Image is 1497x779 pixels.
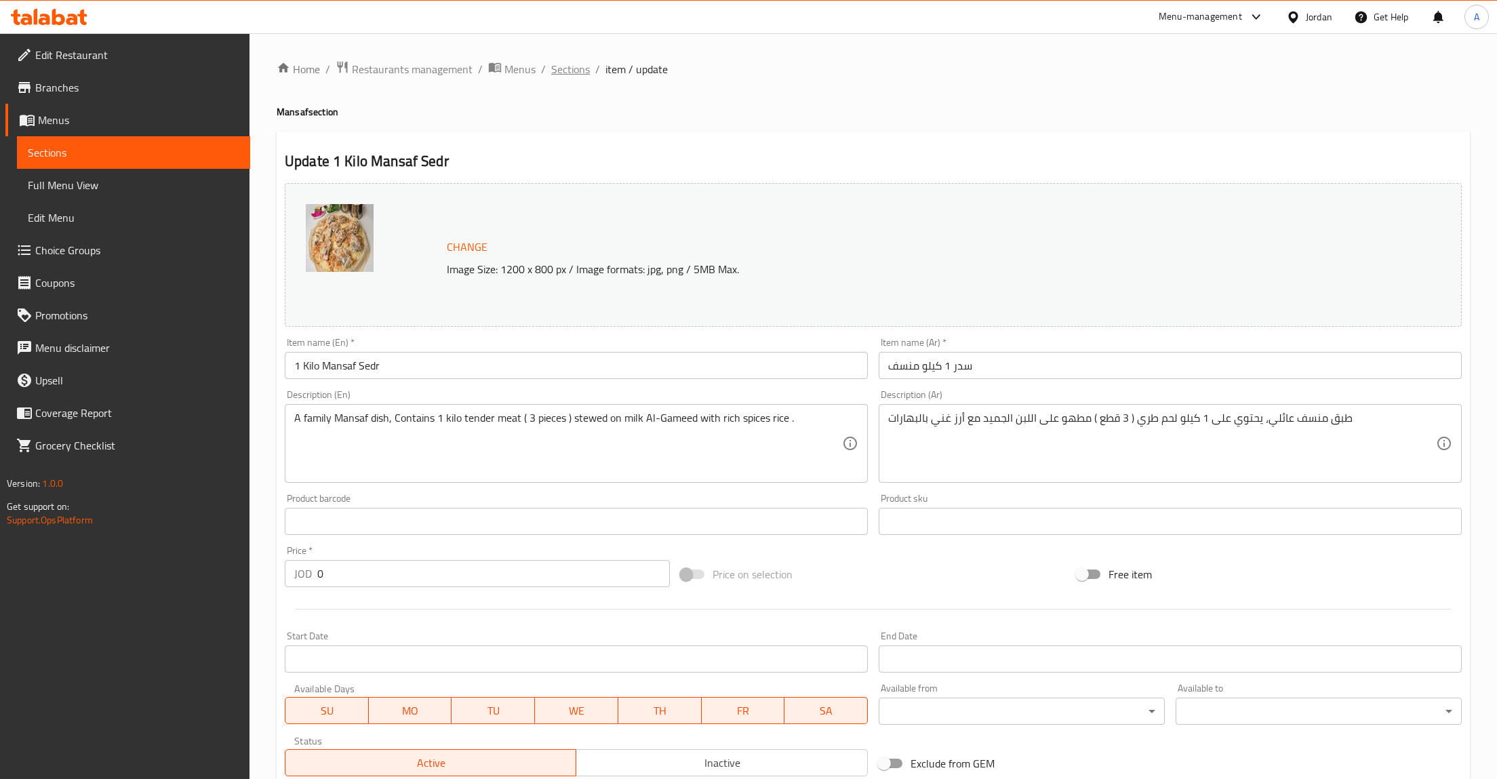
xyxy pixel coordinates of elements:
span: Coverage Report [35,405,239,421]
span: 1.0.0 [42,475,63,492]
span: Active [291,753,571,773]
span: MO [374,701,447,721]
button: SA [784,697,868,724]
a: Coupons [5,266,250,299]
li: / [325,61,330,77]
button: SU [285,697,369,724]
button: Change [441,233,493,261]
span: Menu disclaimer [35,340,239,356]
a: Full Menu View [17,169,250,201]
span: SU [291,701,363,721]
span: Grocery Checklist [35,437,239,454]
nav: breadcrumb [277,60,1470,78]
span: Coupons [35,275,239,291]
span: Price on selection [713,566,793,582]
button: WE [535,697,618,724]
a: Menus [488,60,536,78]
span: Edit Restaurant [35,47,239,63]
span: Sections [28,144,239,161]
button: MO [369,697,452,724]
span: TH [624,701,696,721]
div: Menu-management [1159,9,1242,25]
h4: Mansaf section [277,105,1470,119]
a: Edit Restaurant [5,39,250,71]
button: Active [285,749,576,776]
li: / [541,61,546,77]
span: item / update [605,61,668,77]
span: Branches [35,79,239,96]
span: TU [457,701,530,721]
span: WE [540,701,613,721]
div: Jordan [1306,9,1332,24]
span: Menus [504,61,536,77]
textarea: طبق منسف عائلي، يحتوي على 1 كيلو لحم طري ( 3 قطع ) مطهو على اللبن الجميد مع أرز غني بالبهارات [888,412,1436,476]
span: SA [790,701,862,721]
li: / [478,61,483,77]
button: Inactive [576,749,867,776]
span: FR [707,701,780,721]
span: Menus [38,112,239,128]
span: Promotions [35,307,239,323]
button: FR [702,697,785,724]
a: Sections [551,61,590,77]
span: Edit Menu [28,209,239,226]
span: Restaurants management [352,61,473,77]
span: Inactive [582,753,862,773]
span: Free item [1109,566,1152,582]
span: Get support on: [7,498,69,515]
span: Full Menu View [28,177,239,193]
input: Please enter price [317,560,670,587]
a: Choice Groups [5,234,250,266]
a: Restaurants management [336,60,473,78]
div: ​ [879,698,1165,725]
span: Upsell [35,372,239,388]
a: Menus [5,104,250,136]
span: Change [447,237,487,257]
p: JOD [294,565,312,582]
a: Branches [5,71,250,104]
h2: Update 1 Kilo Mansaf Sedr [285,151,1462,172]
span: Exclude from GEM [911,755,995,772]
a: Grocery Checklist [5,429,250,462]
a: Coverage Report [5,397,250,429]
input: Please enter product barcode [285,508,868,535]
span: A [1474,9,1479,24]
a: Promotions [5,299,250,332]
a: Menu disclaimer [5,332,250,364]
span: Version: [7,475,40,492]
input: Enter name Ar [879,352,1462,379]
li: / [595,61,600,77]
textarea: A family Mansaf dish, Contains 1 kilo tender meat ( 3 pieces ) stewed on milk Al-Gameed with rich... [294,412,842,476]
a: Edit Menu [17,201,250,234]
input: Enter name En [285,352,868,379]
button: TU [452,697,535,724]
a: Sections [17,136,250,169]
button: TH [618,697,702,724]
div: ​ [1176,698,1462,725]
input: Please enter product sku [879,508,1462,535]
span: Choice Groups [35,242,239,258]
a: Support.OpsPlatform [7,511,93,529]
a: Home [277,61,320,77]
a: Upsell [5,364,250,397]
img: %D8%B3%D8%AF%D8%B1_1%D9%83%D9%8A%D9%84%D9%88_%D9%85%D9%86%D8%B3%D9%81638959368658652417.jpg [306,204,374,272]
p: Image Size: 1200 x 800 px / Image formats: jpg, png / 5MB Max. [441,261,1292,277]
